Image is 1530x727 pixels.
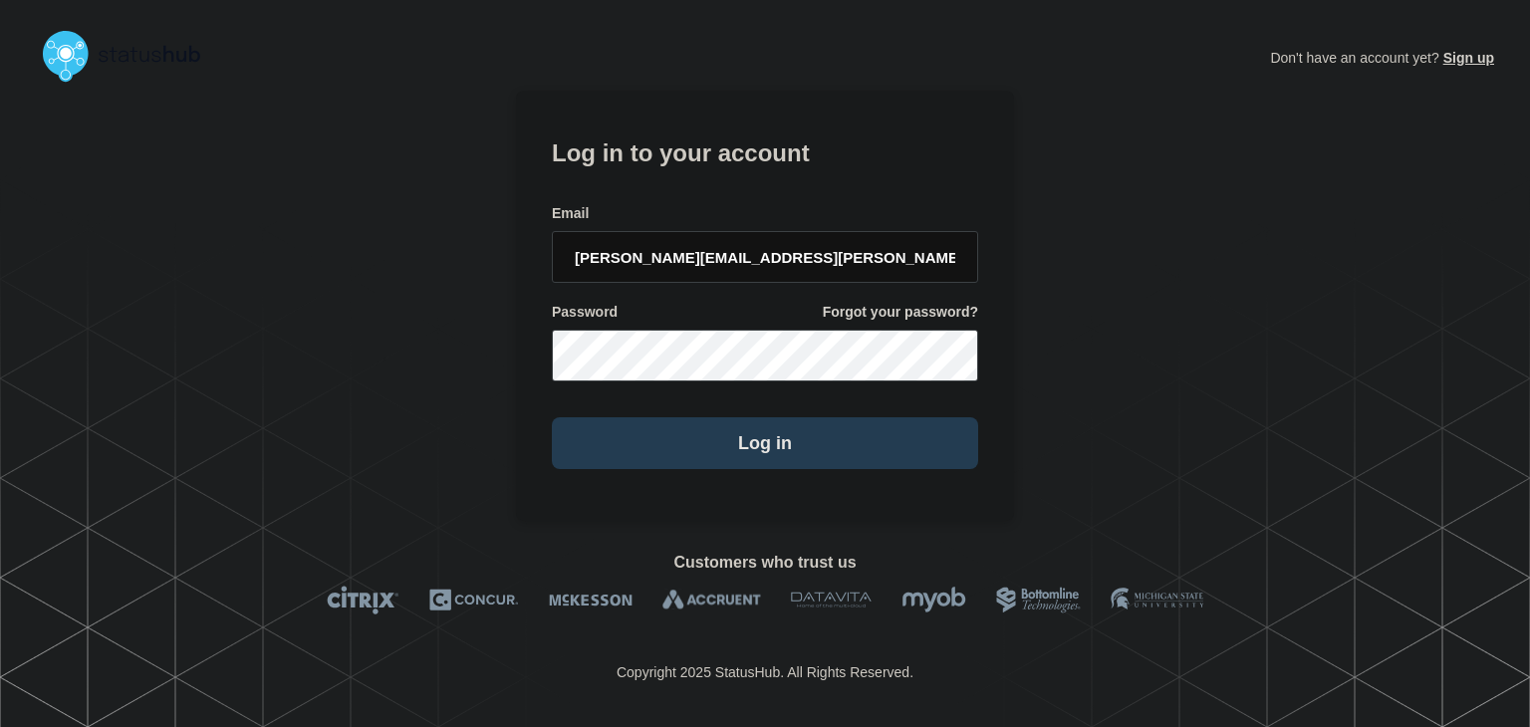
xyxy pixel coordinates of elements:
[617,664,913,680] p: Copyright 2025 StatusHub. All Rights Reserved.
[36,554,1494,572] h2: Customers who trust us
[1270,34,1494,82] p: Don't have an account yet?
[791,586,872,614] img: DataVita logo
[823,303,978,322] a: Forgot your password?
[327,586,399,614] img: Citrix logo
[552,204,589,223] span: Email
[429,586,519,614] img: Concur logo
[552,303,618,322] span: Password
[1439,50,1494,66] a: Sign up
[552,231,978,283] input: email input
[552,417,978,469] button: Log in
[552,330,978,381] input: password input
[36,24,225,88] img: StatusHub logo
[996,586,1081,614] img: Bottomline logo
[1111,586,1203,614] img: MSU logo
[549,586,633,614] img: McKesson logo
[901,586,966,614] img: myob logo
[552,132,978,169] h1: Log in to your account
[662,586,761,614] img: Accruent logo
